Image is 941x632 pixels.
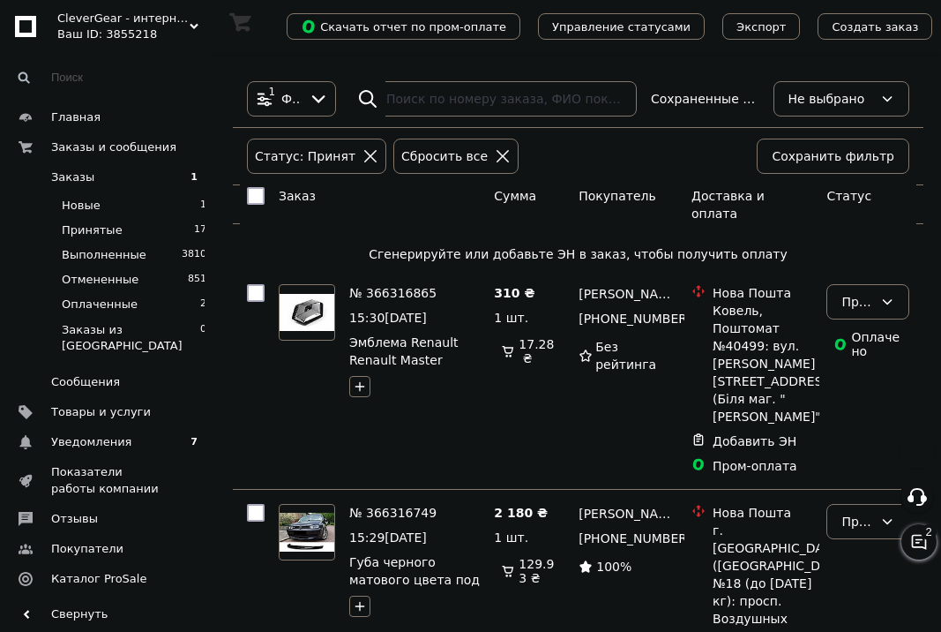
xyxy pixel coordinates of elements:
span: Главная [51,109,101,125]
span: Заказы из [GEOGRAPHIC_DATA] [62,322,200,354]
div: 17.28 ₴ [494,334,564,369]
span: 1 шт. [494,530,528,545]
button: Скачать отчет по пром-оплате [287,13,520,40]
span: Без рейтинга [595,340,656,372]
span: Фильтры [281,90,302,108]
div: Ваш ID: 3855218 [57,26,212,42]
span: 2 [200,297,206,312]
button: Управление статусами [538,13,705,40]
div: 129.93 ₴ [494,553,564,589]
span: Доставка и оплата [691,189,765,221]
span: Сохранить фильтр [772,147,894,166]
span: Отзывы [51,511,98,527]
button: Сохранить фильтр [757,139,909,174]
div: Не выбрано [788,89,873,109]
div: Сбросить все [398,147,491,166]
input: Поиск [9,62,208,94]
div: Пром-оплата [713,457,812,475]
span: Экспорт [736,20,786,34]
div: Оплачено [826,327,909,362]
span: Отмененные [62,272,138,288]
span: Статус [826,189,871,203]
span: 2 180 ₴ [494,506,548,520]
a: Фото товару [279,284,335,341]
span: Сообщения [51,374,120,390]
img: Фото товару [280,294,334,331]
span: 1 [185,169,203,184]
span: Каталог ProSale [51,571,146,587]
a: [PERSON_NAME] [579,505,677,523]
span: Показатели работы компании [51,464,163,496]
div: Принят [841,512,873,531]
span: 15:29[DATE] [349,530,427,545]
a: Фото товару [279,504,335,561]
img: Фото товару [280,513,334,551]
button: Экспорт [722,13,800,40]
span: 1 [200,198,206,214]
span: 1 шт. [494,311,528,325]
a: [PERSON_NAME] [579,285,677,303]
span: Создать заказ [832,20,918,34]
span: Покупатель [579,189,656,203]
a: Эмблема Renault Renault Master [DATE]-[DATE] (под оригинал) [349,335,470,403]
span: Уведомления [51,434,131,450]
a: Создать заказ [800,19,932,33]
span: Сохраненные фильтры: [651,90,759,108]
span: 100% [596,560,631,574]
div: Нова Пошта [713,504,812,522]
div: Ковель, Поштомат №40499: вул. [PERSON_NAME][STREET_ADDRESS] (Біля маг. "[PERSON_NAME]") [713,302,812,425]
span: Управление статусами [552,20,691,34]
a: № 366316865 [349,286,437,300]
span: Заказы и сообщения [51,139,176,155]
span: 3810 [182,247,206,263]
span: [PHONE_NUMBER] [579,531,691,545]
div: Нова Пошта [713,284,812,302]
span: [PHONE_NUMBER] [579,312,691,326]
a: № 366316749 [349,506,437,520]
button: Чат с покупателем2 [901,524,937,560]
span: 7 [185,434,203,449]
div: Статус: Принят [251,147,359,166]
span: 2 [921,524,937,540]
div: Принят [841,292,873,312]
input: Поиск по номеру заказа, ФИО покупателя, номеру телефона, Email, номеру накладной [350,81,637,117]
span: Заказ [279,189,316,203]
span: CleverGear - интернет-магазин, запчасти к бытовой технике, бытовая химия, автоаксессуары [57,11,190,26]
span: Новые [62,198,101,214]
span: Выполненные [62,247,146,263]
span: Сгенерируйте или добавьте ЭН в заказ, чтобы получить оплату [254,245,902,263]
span: Сумма [494,189,536,203]
span: 15:30[DATE] [349,311,427,325]
span: 851 [188,272,206,288]
span: 310 ₴ [494,286,534,300]
span: 0 [200,322,206,354]
span: 17 [194,222,206,238]
span: Принятые [62,222,123,238]
span: Оплаченные [62,297,138,312]
span: Заказы [51,169,94,185]
span: Покупатели [51,541,123,557]
a: Добавить ЭН [713,434,796,448]
span: Скачать отчет по пром-оплате [301,19,506,34]
button: Создать заказ [818,13,932,40]
span: Товары и услуги [51,404,151,420]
